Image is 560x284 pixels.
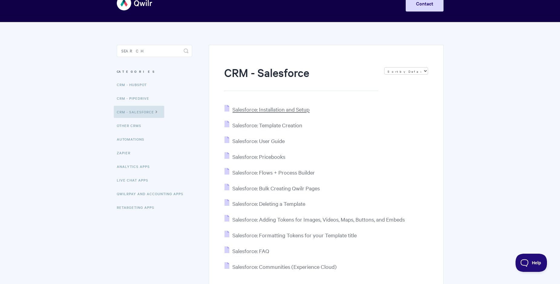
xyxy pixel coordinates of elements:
[224,263,337,270] a: Salesforce: Communities (Experience Cloud)
[516,254,548,272] iframe: Toggle Customer Support
[224,216,405,223] a: Salesforce: Adding Tokens for Images, Videos, Maps, Buttons, and Embeds
[232,200,305,207] span: Salesforce: Deleting a Template
[232,216,405,223] span: Salesforce: Adding Tokens for Images, Videos, Maps, Buttons, and Embeds
[117,79,151,91] a: CRM - HubSpot
[224,153,285,160] a: Salesforce: Pricebooks
[117,45,192,57] input: Search
[117,201,159,213] a: Retargeting Apps
[232,122,302,129] span: Salesforce: Template Creation
[224,200,305,207] a: Salesforce: Deleting a Template
[117,92,154,104] a: CRM - Pipedrive
[224,169,315,176] a: Salesforce: Flows + Process Builder
[232,263,337,270] span: Salesforce: Communities (Experience Cloud)
[232,247,269,254] span: Salesforce: FAQ
[117,119,146,132] a: Other CRMs
[232,185,320,192] span: Salesforce: Bulk Creating Qwilr Pages
[232,106,309,113] span: Salesforce: Installation and Setup
[224,185,320,192] a: Salesforce: Bulk Creating Qwilr Pages
[232,153,285,160] span: Salesforce: Pricebooks
[224,122,302,129] a: Salesforce: Template Creation
[224,137,285,144] a: Salesforce: User Guide
[117,147,135,159] a: Zapier
[384,67,428,75] select: Page reloads on selection
[114,106,164,118] a: CRM - Salesforce
[117,160,154,172] a: Analytics Apps
[232,232,357,239] span: Salesforce: Formatting Tokens for your Template title
[224,65,378,91] h1: CRM - Salesforce
[224,247,269,254] a: Salesforce: FAQ
[224,232,357,239] a: Salesforce: Formatting Tokens for your Template title
[232,169,315,176] span: Salesforce: Flows + Process Builder
[117,174,153,186] a: Live Chat Apps
[117,66,192,77] h3: Categories
[232,137,285,144] span: Salesforce: User Guide
[117,188,188,200] a: QwilrPay and Accounting Apps
[117,133,149,145] a: Automations
[224,106,309,113] a: Salesforce: Installation and Setup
